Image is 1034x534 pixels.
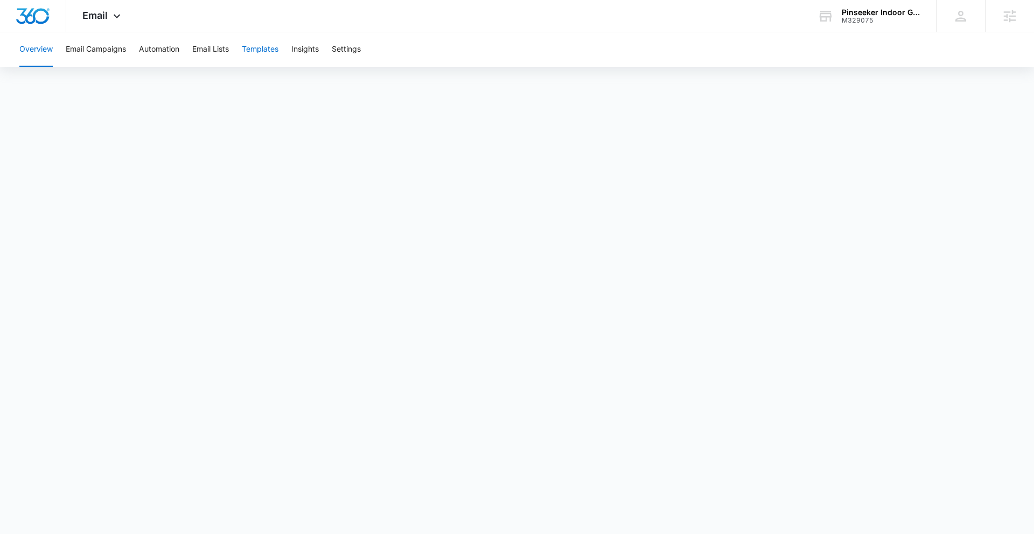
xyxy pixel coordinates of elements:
button: Settings [332,32,361,67]
button: Overview [19,32,53,67]
div: account id [842,17,920,24]
button: Automation [139,32,179,67]
button: Templates [242,32,278,67]
div: account name [842,8,920,17]
button: Insights [291,32,319,67]
span: Email [82,10,108,21]
button: Email Campaigns [66,32,126,67]
button: Email Lists [192,32,229,67]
